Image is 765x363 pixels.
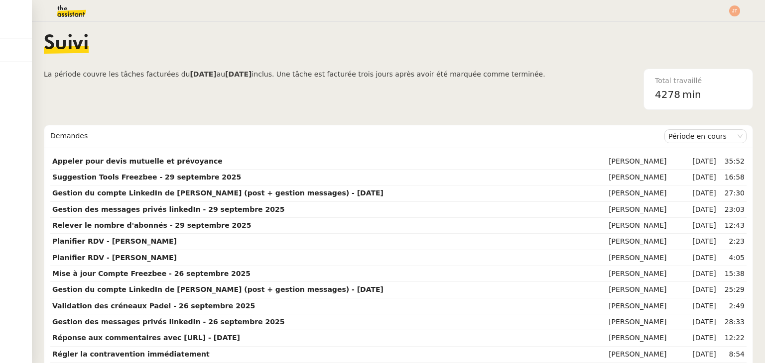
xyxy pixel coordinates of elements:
td: [PERSON_NAME] [607,330,690,346]
td: [DATE] [690,314,718,330]
strong: Appeler pour devis mutuelle et prévoyance [52,157,223,165]
td: 8:54 [718,347,747,363]
td: [PERSON_NAME] [607,298,690,314]
td: [DATE] [690,330,718,346]
td: 23:03 [718,202,747,218]
td: [DATE] [690,154,718,170]
strong: Réponse aux commentaires avec [URL] - [DATE] [52,334,240,342]
strong: Gestion du compte LinkedIn de [PERSON_NAME] (post + gestion messages) - [DATE] [52,285,383,293]
strong: Planifier RDV - [PERSON_NAME] [52,237,177,245]
strong: Validation des créneaux Padel - 26 septembre 2025 [52,302,255,310]
div: Total travaillé [655,75,742,87]
td: [PERSON_NAME] [607,185,690,201]
td: 2:49 [718,298,747,314]
b: [DATE] [190,70,216,78]
div: Demandes [50,126,664,146]
td: 12:22 [718,330,747,346]
td: 27:30 [718,185,747,201]
strong: Gestion du compte LinkedIn de [PERSON_NAME] (post + gestion messages) - [DATE] [52,189,383,197]
span: au [217,70,225,78]
td: [DATE] [690,170,718,185]
td: [PERSON_NAME] [607,250,690,266]
td: [PERSON_NAME] [607,282,690,298]
td: [PERSON_NAME] [607,266,690,282]
td: [DATE] [690,202,718,218]
strong: Relever le nombre d'abonnés - 29 septembre 2025 [52,221,252,229]
span: min [682,87,701,103]
td: [PERSON_NAME] [607,154,690,170]
span: Suivi [44,34,89,54]
td: [DATE] [690,298,718,314]
td: 15:38 [718,266,747,282]
strong: Régler la contravention immédiatement [52,350,210,358]
td: [DATE] [690,234,718,250]
nz-select-item: Période en cours [668,130,743,143]
td: [PERSON_NAME] [607,314,690,330]
td: 28:33 [718,314,747,330]
span: inclus. Une tâche est facturée trois jours après avoir été marquée comme terminée. [252,70,545,78]
strong: Gestion des messages privés linkedIn - 29 septembre 2025 [52,205,284,213]
b: [DATE] [225,70,252,78]
td: [DATE] [690,185,718,201]
td: [PERSON_NAME] [607,202,690,218]
strong: Gestion des messages privés linkedIn - 26 septembre 2025 [52,318,284,326]
td: [DATE] [690,266,718,282]
strong: Mise à jour Compte Freezbee - 26 septembre 2025 [52,270,251,277]
td: 25:29 [718,282,747,298]
td: [DATE] [690,250,718,266]
img: svg [729,5,740,16]
td: [DATE] [690,347,718,363]
span: 4278 [655,89,680,100]
td: 35:52 [718,154,747,170]
td: [PERSON_NAME] [607,170,690,185]
td: 16:58 [718,170,747,185]
td: [DATE] [690,282,718,298]
span: La période couvre les tâches facturées du [44,70,190,78]
td: 12:43 [718,218,747,234]
td: [DATE] [690,218,718,234]
td: [PERSON_NAME] [607,218,690,234]
strong: Planifier RDV - [PERSON_NAME] [52,254,177,262]
td: 4:05 [718,250,747,266]
td: [PERSON_NAME] [607,234,690,250]
strong: Suggestion Tools Freezbee - 29 septembre 2025 [52,173,241,181]
td: 2:23 [718,234,747,250]
td: [PERSON_NAME] [607,347,690,363]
